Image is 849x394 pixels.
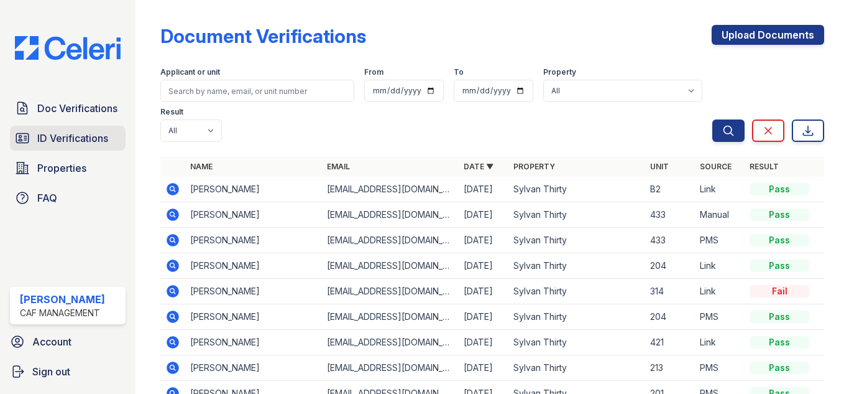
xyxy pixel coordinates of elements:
td: 204 [645,304,695,330]
td: [EMAIL_ADDRESS][DOMAIN_NAME] [322,279,459,304]
a: Properties [10,156,126,181]
td: Sylvan Thirty [508,253,645,279]
td: 213 [645,355,695,381]
td: 433 [645,202,695,228]
td: [EMAIL_ADDRESS][DOMAIN_NAME] [322,304,459,330]
div: Pass [750,234,809,246]
td: 204 [645,253,695,279]
td: [EMAIL_ADDRESS][DOMAIN_NAME] [322,228,459,253]
td: PMS [695,228,745,253]
td: [DATE] [459,228,508,253]
td: [PERSON_NAME] [185,253,322,279]
div: Pass [750,183,809,195]
a: Date ▼ [464,162,493,171]
td: PMS [695,355,745,381]
div: Fail [750,285,809,298]
span: Account [32,334,71,349]
td: B2 [645,177,695,202]
td: [DATE] [459,330,508,355]
td: 314 [645,279,695,304]
td: [DATE] [459,279,508,304]
a: FAQ [10,185,126,210]
div: CAF Management [20,307,105,319]
span: Sign out [32,364,70,379]
td: [EMAIL_ADDRESS][DOMAIN_NAME] [322,202,459,228]
td: [DATE] [459,253,508,279]
a: Email [327,162,350,171]
a: Unit [650,162,669,171]
span: ID Verifications [37,131,108,146]
td: Link [695,177,745,202]
td: Sylvan Thirty [508,279,645,304]
label: Applicant or unit [160,67,220,77]
div: Document Verifications [160,25,366,47]
td: [DATE] [459,304,508,330]
td: [EMAIL_ADDRESS][DOMAIN_NAME] [322,177,459,202]
td: PMS [695,304,745,330]
td: Link [695,253,745,279]
td: Link [695,279,745,304]
td: [PERSON_NAME] [185,355,322,381]
a: Account [5,329,131,354]
td: [PERSON_NAME] [185,202,322,228]
td: [PERSON_NAME] [185,304,322,330]
a: ID Verifications [10,126,126,151]
td: [PERSON_NAME] [185,279,322,304]
td: Sylvan Thirty [508,202,645,228]
td: [PERSON_NAME] [185,177,322,202]
label: Property [543,67,576,77]
td: 433 [645,228,695,253]
td: Sylvan Thirty [508,330,645,355]
a: Name [190,162,213,171]
a: Upload Documents [712,25,824,45]
a: Source [700,162,732,171]
td: [EMAIL_ADDRESS][DOMAIN_NAME] [322,330,459,355]
td: [EMAIL_ADDRESS][DOMAIN_NAME] [322,355,459,381]
td: [DATE] [459,355,508,381]
td: Sylvan Thirty [508,355,645,381]
td: 421 [645,330,695,355]
label: From [364,67,383,77]
input: Search by name, email, or unit number [160,80,354,102]
td: [DATE] [459,202,508,228]
td: Link [695,330,745,355]
td: Sylvan Thirty [508,228,645,253]
td: [EMAIL_ADDRESS][DOMAIN_NAME] [322,253,459,279]
td: Sylvan Thirty [508,304,645,330]
span: Properties [37,161,86,176]
span: FAQ [37,190,57,205]
td: Sylvan Thirty [508,177,645,202]
td: [PERSON_NAME] [185,330,322,355]
td: [DATE] [459,177,508,202]
td: [PERSON_NAME] [185,228,322,253]
a: Sign out [5,359,131,384]
div: Pass [750,260,809,272]
div: Pass [750,336,809,349]
img: CE_Logo_Blue-a8612792a0a2168367f1c8372b55b34899dd931a85d93a1a3d3e32e68fde9ad4.png [5,36,131,60]
label: To [454,67,464,77]
a: Property [513,162,555,171]
a: Doc Verifications [10,96,126,121]
a: Result [750,162,779,171]
span: Doc Verifications [37,101,117,116]
label: Result [160,107,183,117]
div: Pass [750,362,809,374]
td: Manual [695,202,745,228]
div: [PERSON_NAME] [20,292,105,307]
div: Pass [750,209,809,221]
div: Pass [750,311,809,323]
